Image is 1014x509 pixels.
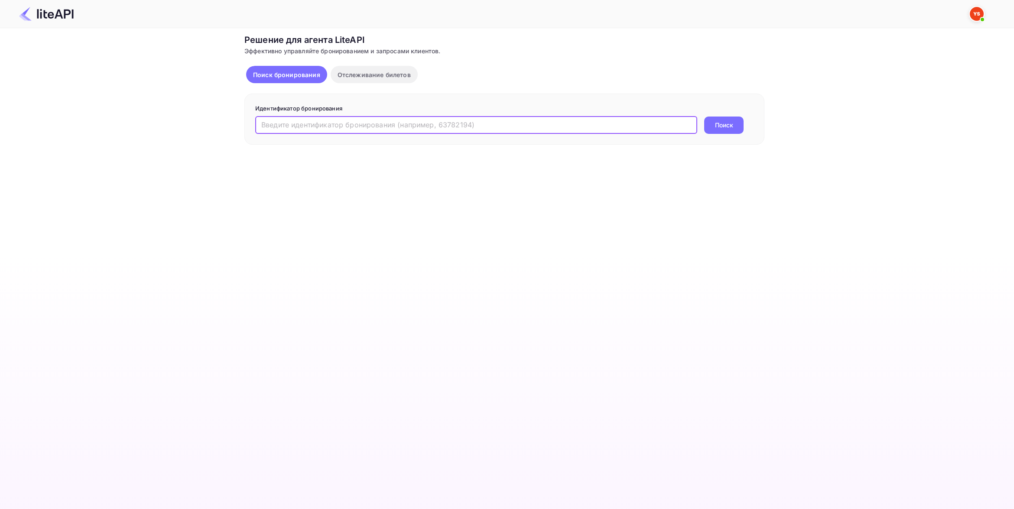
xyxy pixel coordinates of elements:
[338,70,411,79] p: Отслеживание билетов
[253,70,320,79] p: Поиск бронирования
[255,117,697,134] input: Введите идентификатор бронирования (например, 63782194)
[244,33,764,46] div: Решение для агента LiteAPI
[19,7,74,21] img: Логотип LiteAPI
[704,117,744,134] button: Поиск
[970,7,984,21] img: Служба Поддержки Яндекса
[255,104,754,113] p: Идентификатор бронирования
[244,46,764,55] div: Эффективно управляйте бронированием и запросами клиентов.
